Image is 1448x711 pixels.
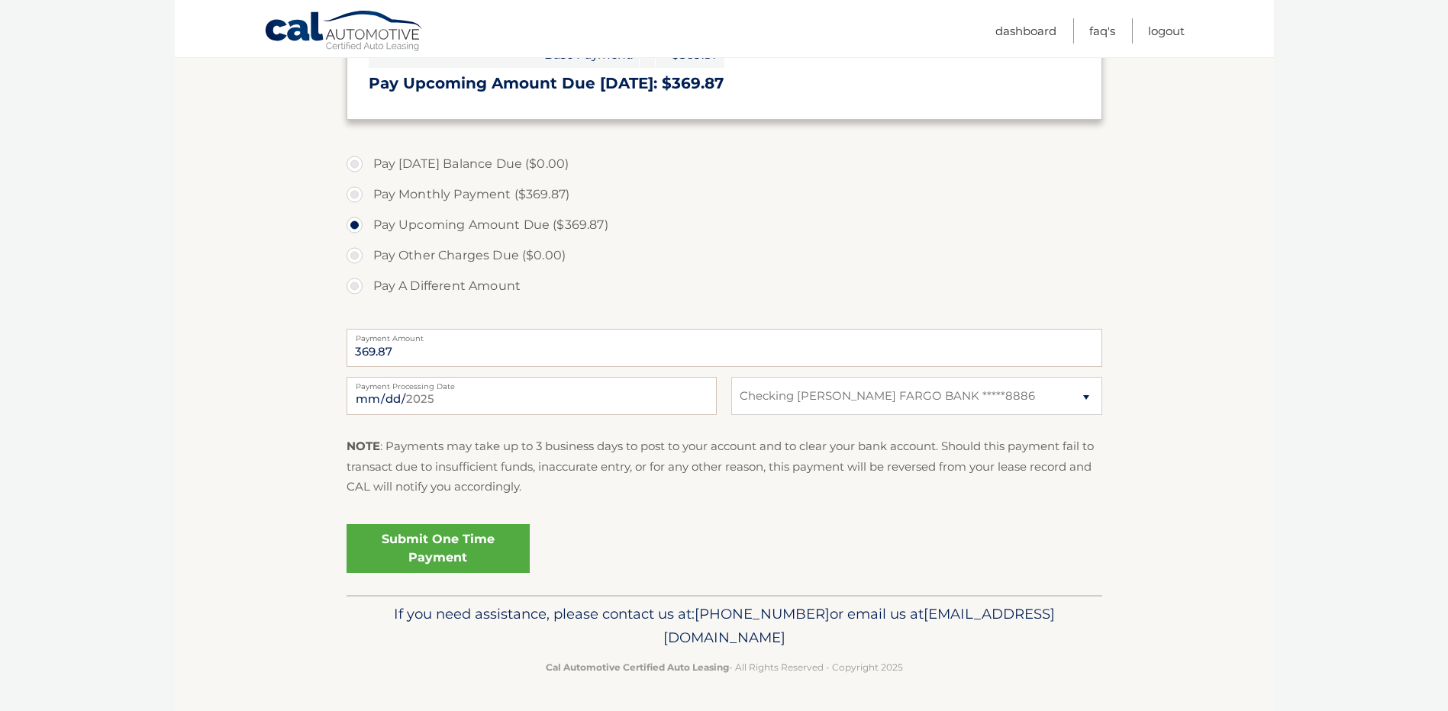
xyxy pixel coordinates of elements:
[347,439,380,453] strong: NOTE
[347,149,1102,179] label: Pay [DATE] Balance Due ($0.00)
[347,240,1102,271] label: Pay Other Charges Due ($0.00)
[356,659,1092,675] p: - All Rights Reserved - Copyright 2025
[347,377,717,389] label: Payment Processing Date
[347,179,1102,210] label: Pay Monthly Payment ($369.87)
[1089,18,1115,43] a: FAQ's
[347,329,1102,367] input: Payment Amount
[695,605,830,623] span: [PHONE_NUMBER]
[995,18,1056,43] a: Dashboard
[356,602,1092,651] p: If you need assistance, please contact us at: or email us at
[347,210,1102,240] label: Pay Upcoming Amount Due ($369.87)
[1148,18,1185,43] a: Logout
[264,10,424,54] a: Cal Automotive
[546,661,729,673] strong: Cal Automotive Certified Auto Leasing
[347,436,1102,497] p: : Payments may take up to 3 business days to post to your account and to clear your bank account....
[369,74,1080,93] h3: Pay Upcoming Amount Due [DATE]: $369.87
[347,377,717,415] input: Payment Date
[347,271,1102,301] label: Pay A Different Amount
[347,524,530,573] a: Submit One Time Payment
[347,329,1102,341] label: Payment Amount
